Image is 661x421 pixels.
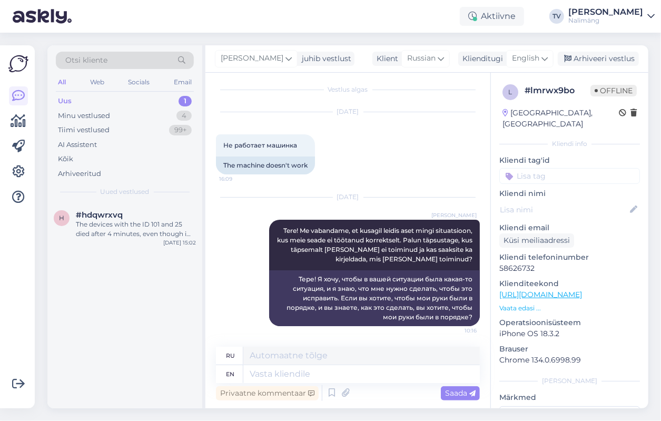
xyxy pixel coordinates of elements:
[499,188,640,199] p: Kliendi nimi
[269,270,480,326] div: Тере! Я хочу, чтобы в вашей ситуации была какая-то ситуация, и я знаю, что мне нужно сделать, что...
[298,53,351,64] div: juhib vestlust
[590,85,637,96] span: Offline
[499,222,640,233] p: Kliendi email
[58,111,110,121] div: Minu vestlused
[58,169,101,179] div: Arhiveeritud
[460,7,524,26] div: Aktiivne
[568,8,655,25] a: [PERSON_NAME]Nalimäng
[163,239,196,247] div: [DATE] 15:02
[126,75,152,89] div: Socials
[499,328,640,339] p: iPhone OS 18.3.2
[568,16,643,25] div: Nalimäng
[499,376,640,386] div: [PERSON_NAME]
[101,187,150,197] span: Uued vestlused
[277,227,474,263] span: Tere! Me vabandame, et kusagil leidis aset mingi situatsioon, kus meie seade ei töötanud korrekts...
[372,53,398,64] div: Klient
[499,317,640,328] p: Operatsioonisüsteem
[525,84,590,97] div: # lmrwx9bo
[179,96,192,106] div: 1
[216,192,480,202] div: [DATE]
[509,88,512,96] span: l
[499,155,640,166] p: Kliendi tag'id
[558,52,639,66] div: Arhiveeri vestlus
[58,154,73,164] div: Kõik
[499,355,640,366] p: Chrome 134.0.6998.99
[223,141,297,149] span: Не работает машинка
[502,107,619,130] div: [GEOGRAPHIC_DATA], [GEOGRAPHIC_DATA]
[499,303,640,313] p: Vaata edasi ...
[216,156,315,174] div: The machine doesn't work
[216,85,480,94] div: Vestlus algas
[216,107,480,116] div: [DATE]
[549,9,564,24] div: TV
[65,55,107,66] span: Otsi kliente
[219,175,259,183] span: 16:09
[445,388,476,398] span: Saada
[431,211,477,219] span: [PERSON_NAME]
[58,96,72,106] div: Uus
[221,53,283,64] span: [PERSON_NAME]
[499,168,640,184] input: Lisa tag
[59,214,64,222] span: h
[512,53,539,64] span: English
[458,53,503,64] div: Klienditugi
[437,327,477,335] span: 10:16
[500,204,628,216] input: Lisa nimi
[56,75,68,89] div: All
[88,75,106,89] div: Web
[499,263,640,274] p: 58626732
[169,125,192,135] div: 99+
[216,386,319,400] div: Privaatne kommentaar
[499,252,640,263] p: Kliendi telefoninumber
[226,365,235,383] div: en
[499,139,640,149] div: Kliendi info
[176,111,192,121] div: 4
[58,125,110,135] div: Tiimi vestlused
[499,278,640,289] p: Klienditeekond
[172,75,194,89] div: Email
[76,220,196,239] div: The devices with the ID 101 and 25 died after 4 minutes, even though i paid for 30 minutes on eac...
[407,53,436,64] span: Russian
[499,392,640,403] p: Märkmed
[8,54,28,74] img: Askly Logo
[499,290,582,299] a: [URL][DOMAIN_NAME]
[499,233,574,248] div: Küsi meiliaadressi
[58,140,97,150] div: AI Assistent
[226,347,235,365] div: ru
[76,210,123,220] span: #hdqwrxvq
[568,8,643,16] div: [PERSON_NAME]
[499,344,640,355] p: Brauser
